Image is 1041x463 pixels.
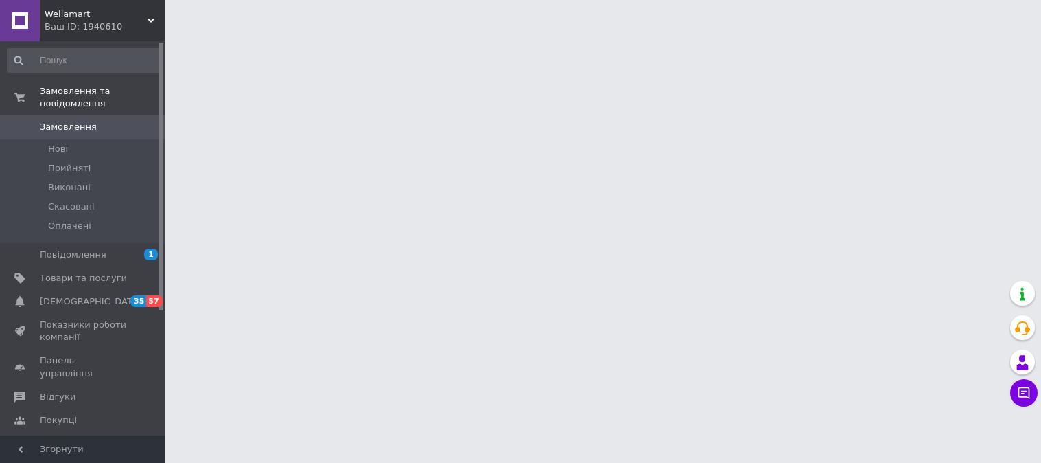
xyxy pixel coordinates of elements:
span: 35 [130,295,146,307]
span: Скасовані [48,201,95,213]
span: Оплачені [48,220,91,232]
span: Відгуки [40,391,75,403]
span: Нові [48,143,68,155]
span: Панель управління [40,354,127,379]
button: Чат з покупцем [1010,379,1038,407]
span: Покупці [40,414,77,427]
span: Товари та послуги [40,272,127,284]
span: [DEMOGRAPHIC_DATA] [40,295,141,308]
input: Пошук [7,48,162,73]
span: 57 [146,295,162,307]
span: Wellamart [45,8,148,21]
div: Ваш ID: 1940610 [45,21,165,33]
span: Прийняті [48,162,91,174]
span: Замовлення та повідомлення [40,85,165,110]
span: Замовлення [40,121,97,133]
span: Повідомлення [40,249,106,261]
span: Показники роботи компанії [40,319,127,343]
span: 1 [144,249,158,260]
span: Виконані [48,181,91,194]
